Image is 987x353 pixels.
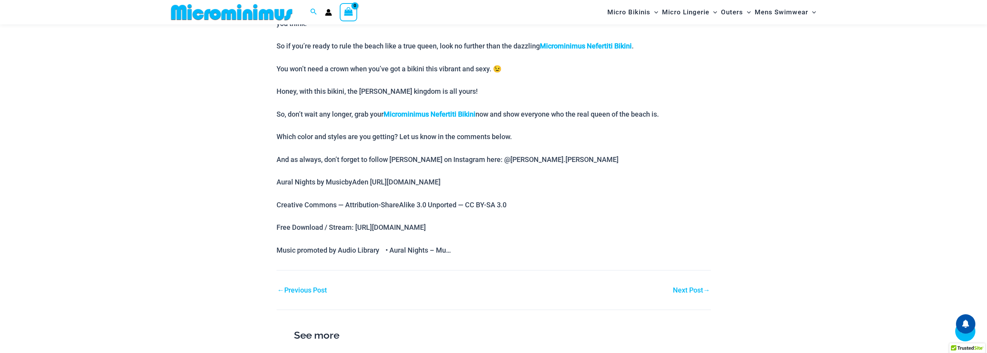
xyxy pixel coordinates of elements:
h2: See more [294,327,693,344]
p: So if you’re ready to rule the beach like a true queen, look no further than the dazzling . [277,40,711,52]
nav: Post navigation [277,270,711,296]
span: → [703,286,710,294]
p: Free Download / Stream: [URL][DOMAIN_NAME] [277,222,711,233]
img: MM SHOP LOGO FLAT [168,3,296,21]
p: Honey, with this bikini, the [PERSON_NAME] kingdom is all yours! [277,86,711,97]
span: Mens Swimwear [755,2,808,22]
a: OutersMenu ToggleMenu Toggle [719,2,753,22]
p: And as always, don’t forget to follow [PERSON_NAME] on Instagram here: @[PERSON_NAME].[PERSON_NAME] [277,154,711,165]
p: You won’t need a crown when you’ve got a bikini this vibrant and sexy. 😉 [277,63,711,75]
span: Menu Toggle [709,2,717,22]
span: Menu Toggle [650,2,658,22]
span: Micro Lingerie [662,2,709,22]
p: Aural Nights by MusicbyAden [URL][DOMAIN_NAME] [277,176,711,188]
p: Music promoted by Audio Library • Aural Nights – Mu… [277,245,711,256]
nav: Site Navigation [604,1,819,23]
a: Search icon link [310,7,317,17]
span: Menu Toggle [808,2,816,22]
a: Microminimus Nefertiti Bikini [540,42,632,50]
a: ←Previous Post [277,287,327,294]
span: Menu Toggle [743,2,751,22]
p: Creative Commons — Attribution-ShareAlike 3.0 Unported — CC BY-SA 3.0 [277,199,711,211]
p: Which color and styles are you getting? Let us know in the comments below. [277,131,711,143]
p: So, don’t wait any longer, grab your now and show everyone who the real queen of the beach is. [277,108,711,120]
a: View Shopping Cart, empty [340,3,358,21]
span: ← [277,286,284,294]
span: Micro Bikinis [607,2,650,22]
a: Microminimus Nefertiti Bikini [384,110,475,118]
a: Micro BikinisMenu ToggleMenu Toggle [605,2,660,22]
a: Next Post→ [673,287,710,294]
a: Mens SwimwearMenu ToggleMenu Toggle [753,2,818,22]
a: Account icon link [325,9,332,16]
a: Micro LingerieMenu ToggleMenu Toggle [660,2,719,22]
span: Outers [721,2,743,22]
